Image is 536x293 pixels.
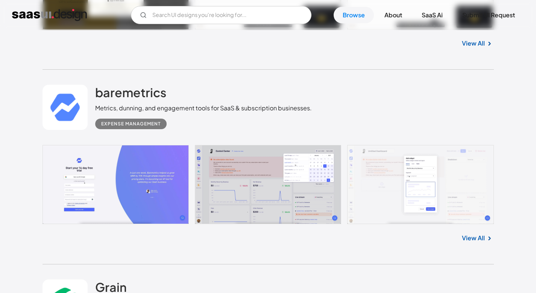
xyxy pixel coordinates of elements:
[334,7,374,23] a: Browse
[462,39,485,48] a: View All
[453,7,524,23] a: Submit UI Request
[413,7,452,23] a: SaaS Ai
[95,85,166,100] h2: baremetrics
[95,104,312,113] div: Metrics, dunning, and engagement tools for SaaS & subscription businesses.
[131,6,311,24] input: Search UI designs you're looking for...
[95,85,166,104] a: baremetrics
[131,6,311,24] form: Email Form
[12,9,87,21] a: home
[462,233,485,243] a: View All
[375,7,411,23] a: About
[101,119,161,128] div: Expense Management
